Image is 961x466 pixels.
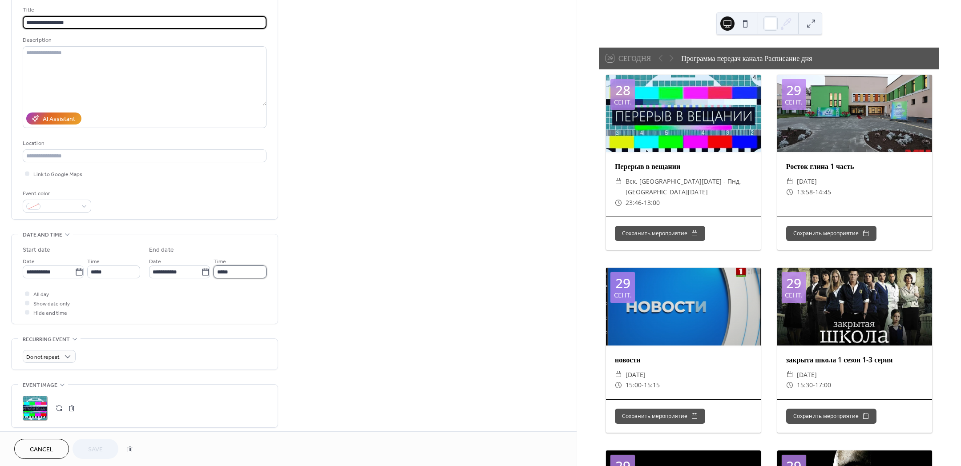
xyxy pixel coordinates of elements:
div: сент. [785,99,803,105]
div: 29 [786,277,801,290]
div: Title [23,5,265,15]
span: - [813,380,815,390]
div: ​ [786,370,793,380]
div: 29 [786,84,801,97]
span: Date [23,257,35,266]
button: Сохранить мероприятие [786,409,876,424]
div: новости [606,354,761,365]
span: Time [214,257,226,266]
button: Сохранить мероприятие [615,409,705,424]
span: вск, [GEOGRAPHIC_DATA][DATE] - пнд, [GEOGRAPHIC_DATA][DATE] [626,176,752,197]
span: 15:30 [797,380,813,390]
div: Location [23,139,265,148]
span: - [642,197,644,208]
div: ​ [786,380,793,390]
div: ; [23,396,48,421]
span: Show date only [33,299,70,309]
span: Event image [23,381,57,390]
div: 28 [615,84,630,97]
div: Start date [23,245,50,255]
div: ​ [786,176,793,187]
div: Перерыв в вещании [606,161,761,172]
div: ​ [786,187,793,197]
div: Программа передач канала Расписание дня [681,53,812,64]
span: Date and time [23,230,62,240]
div: закрыта школа 1 сезон 1-3 серия [777,354,932,365]
button: Сохранить мероприятие [615,226,705,241]
span: Date [149,257,161,266]
div: ​ [615,380,622,390]
span: - [813,187,815,197]
span: 15:15 [644,380,660,390]
button: Сохранить мероприятие [786,226,876,241]
span: Recurring event [23,335,70,344]
span: 17:00 [815,380,831,390]
span: - [642,380,644,390]
span: 13:00 [644,197,660,208]
div: Event color [23,189,89,198]
span: Hide end time [33,309,67,318]
div: End date [149,245,174,255]
span: 23:46 [626,197,642,208]
button: AI Assistant [26,112,81,125]
span: 13:58 [797,187,813,197]
div: AI Assistant [43,115,75,124]
div: Росток глина 1 часть [777,161,932,172]
span: 14:45 [815,187,831,197]
span: [DATE] [626,370,646,380]
span: Do not repeat [26,352,60,362]
div: сент. [614,292,632,298]
span: Time [87,257,100,266]
div: ​ [615,197,622,208]
span: All day [33,290,49,299]
span: [DATE] [797,370,817,380]
button: Cancel [14,439,69,459]
div: сент. [785,292,803,298]
div: Description [23,36,265,45]
div: ​ [615,176,622,187]
div: ​ [615,370,622,380]
span: Link to Google Maps [33,170,82,179]
span: [DATE] [797,176,817,187]
div: сент. [614,99,632,105]
div: 29 [615,277,630,290]
span: 15:00 [626,380,642,390]
span: Cancel [30,445,53,454]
